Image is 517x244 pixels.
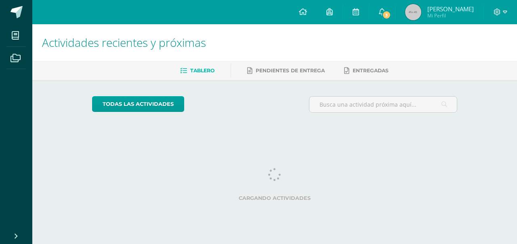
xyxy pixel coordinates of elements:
a: Tablero [180,64,214,77]
span: Actividades recientes y próximas [42,35,206,50]
a: todas las Actividades [92,96,184,112]
span: Tablero [190,67,214,74]
a: Pendientes de entrega [247,64,325,77]
span: [PERSON_NAME] [427,5,474,13]
img: 45x45 [405,4,421,20]
input: Busca una actividad próxima aquí... [309,97,457,112]
span: Entregadas [353,67,389,74]
a: Entregadas [344,64,389,77]
span: Mi Perfil [427,12,474,19]
span: Pendientes de entrega [256,67,325,74]
span: 3 [382,11,391,19]
label: Cargando actividades [92,195,458,201]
